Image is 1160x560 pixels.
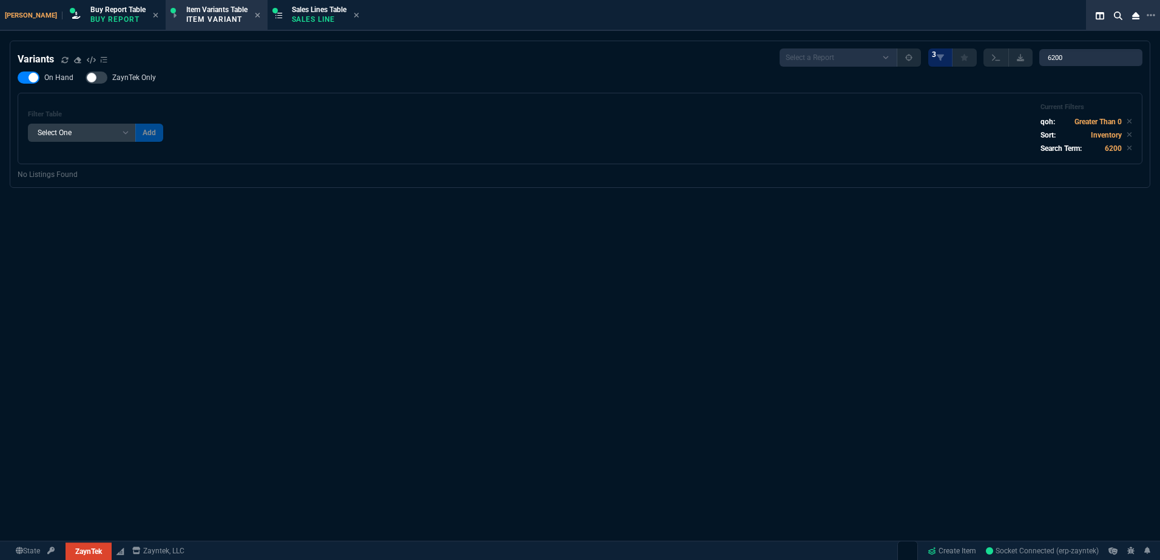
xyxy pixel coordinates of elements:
[129,545,188,556] a: msbcCompanyName
[186,5,248,14] span: Item Variants Table
[986,545,1099,556] a: gBYqcq_7cg8W71-aAAHs
[1109,8,1127,23] nx-icon: Search
[90,5,146,14] span: Buy Report Table
[1105,144,1122,153] code: 6200
[1091,8,1109,23] nx-icon: Split Panels
[12,545,44,556] a: Global State
[1147,10,1155,21] nx-icon: Open New Tab
[5,12,62,19] span: [PERSON_NAME]
[255,11,260,21] nx-icon: Close Tab
[112,73,156,82] span: ZaynTek Only
[292,5,346,14] span: Sales Lines Table
[28,110,163,119] h6: Filter Table
[44,545,58,556] a: API TOKEN
[1039,49,1142,66] input: Search
[292,15,346,24] p: Sales Line
[1040,143,1082,154] p: Search Term:
[932,50,936,59] span: 3
[986,547,1099,555] span: Socket Connected (erp-zayntek)
[1040,130,1056,141] p: Sort:
[923,542,981,560] a: Create Item
[354,11,359,21] nx-icon: Close Tab
[90,15,146,24] p: Buy Report
[18,169,1142,180] p: No Listings Found
[1040,116,1055,127] p: qoh:
[186,15,247,24] p: Item Variant
[18,52,54,67] h4: Variants
[1127,8,1144,23] nx-icon: Close Workbench
[44,73,73,82] span: On Hand
[153,11,158,21] nx-icon: Close Tab
[1074,118,1122,126] code: Greater Than 0
[1040,103,1132,112] h6: Current Filters
[1091,131,1122,139] code: Inventory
